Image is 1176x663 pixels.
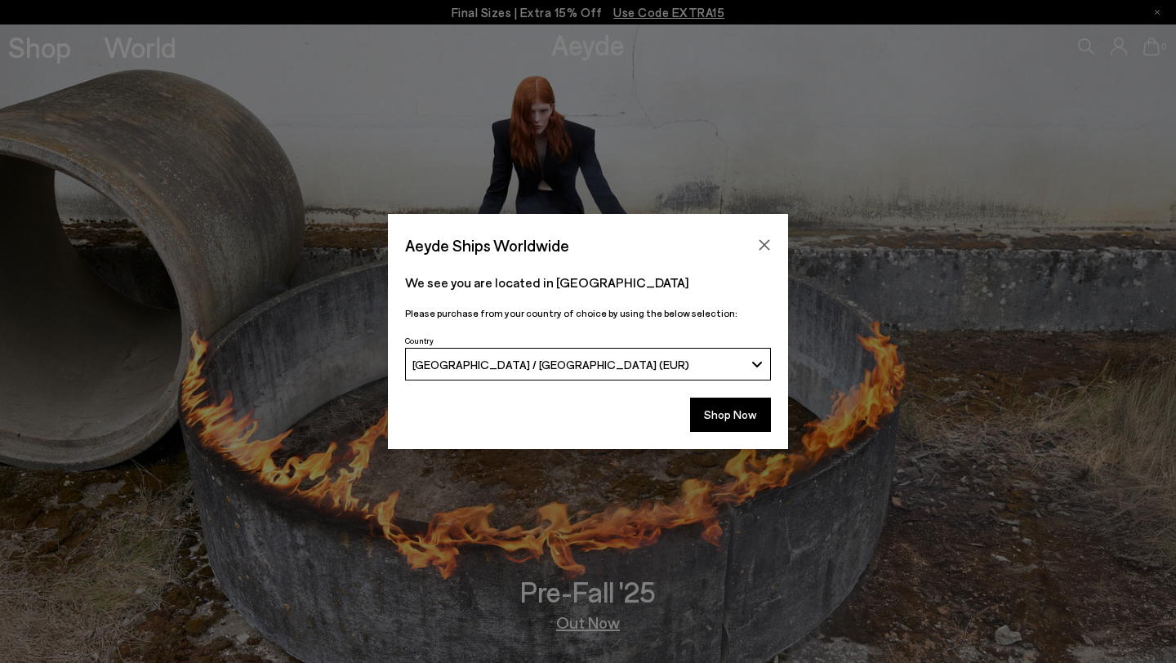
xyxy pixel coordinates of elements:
p: Please purchase from your country of choice by using the below selection: [405,305,771,321]
button: Close [752,233,777,257]
button: Shop Now [690,398,771,432]
span: Country [405,336,434,345]
p: We see you are located in [GEOGRAPHIC_DATA] [405,273,771,292]
span: Aeyde Ships Worldwide [405,231,569,260]
span: [GEOGRAPHIC_DATA] / [GEOGRAPHIC_DATA] (EUR) [412,358,689,372]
